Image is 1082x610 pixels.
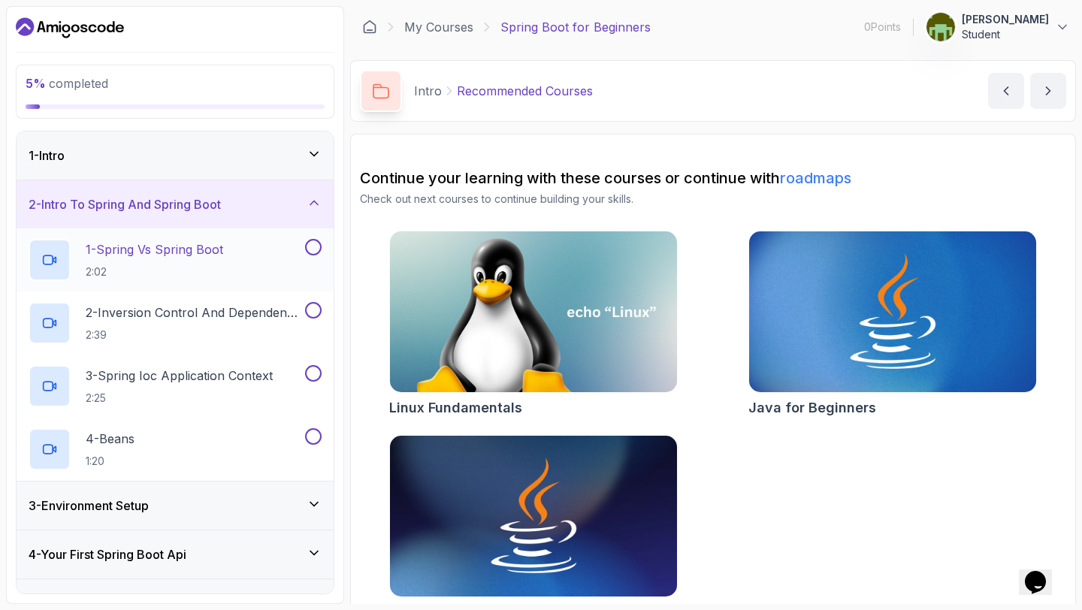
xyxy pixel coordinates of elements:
p: Intro [414,82,442,100]
p: Student [962,27,1049,42]
a: Dashboard [362,20,377,35]
p: Check out next courses to continue building your skills. [360,192,1066,207]
p: 3 - Spring Ioc Application Context [86,367,273,385]
h3: 4 - Your First Spring Boot Api [29,545,186,563]
h2: Continue your learning with these courses or continue with [360,168,1066,189]
a: My Courses [404,18,473,36]
a: roadmaps [780,169,851,187]
p: 1 - Spring Vs Spring Boot [86,240,223,258]
p: 4 - Beans [86,430,134,448]
p: 2:39 [86,328,302,343]
h3: 3 - Environment Setup [29,497,149,515]
p: 2 - Inversion Control And Dependency Injection [86,303,302,322]
img: Linux Fundamentals card [390,231,677,392]
button: 2-Inversion Control And Dependency Injection2:39 [29,302,322,344]
p: 1:20 [86,454,134,469]
a: Dashboard [16,16,124,40]
button: 4-Beans1:20 [29,428,322,470]
iframe: chat widget [1019,550,1067,595]
span: 5 % [26,76,46,91]
img: Java for Developers card [390,436,677,596]
button: 2-Intro To Spring And Spring Boot [17,180,334,228]
img: user profile image [926,13,955,41]
h2: Java for Beginners [748,397,876,418]
p: Spring Boot for Beginners [500,18,651,36]
h3: 1 - Intro [29,146,65,165]
img: Java for Beginners card [749,231,1036,392]
button: 3-Spring Ioc Application Context2:25 [29,365,322,407]
p: 2:25 [86,391,273,406]
button: 1-Intro [17,131,334,180]
p: [PERSON_NAME] [962,12,1049,27]
button: previous content [988,73,1024,109]
button: 3-Environment Setup [17,482,334,530]
h3: 2 - Intro To Spring And Spring Boot [29,195,221,213]
p: Recommended Courses [457,82,593,100]
button: user profile image[PERSON_NAME]Student [926,12,1070,42]
p: 2:02 [86,264,223,279]
button: 1-Spring Vs Spring Boot2:02 [29,239,322,281]
a: Java for Beginners cardJava for Beginners [748,231,1037,418]
p: 0 Points [864,20,901,35]
h2: Linux Fundamentals [389,397,522,418]
span: completed [26,76,108,91]
button: next content [1030,73,1066,109]
button: 4-Your First Spring Boot Api [17,530,334,578]
a: Linux Fundamentals cardLinux Fundamentals [389,231,678,418]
